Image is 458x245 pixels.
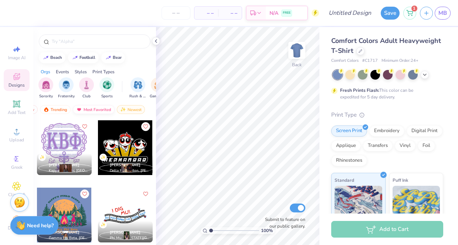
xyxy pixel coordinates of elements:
span: Add Text [8,110,26,115]
div: Print Type [331,111,443,119]
div: football [79,56,95,60]
span: 1 [411,6,417,11]
div: Orgs [41,68,50,75]
span: [PERSON_NAME] [49,230,79,235]
input: Try "Alpha" [51,38,146,45]
button: filter button [79,77,94,99]
span: Greek [11,164,23,170]
span: MB [438,9,447,17]
span: Club [82,94,91,99]
span: Delta Phi Epsilon, [PERSON_NAME][GEOGRAPHIC_DATA][US_STATE] [110,168,150,174]
input: – – [162,6,190,20]
div: bear [113,56,122,60]
button: filter button [38,77,53,99]
span: Puff Ink [393,176,408,184]
span: Standard [335,176,354,184]
div: Most Favorited [73,105,115,114]
img: trending.gif [43,107,49,112]
div: Styles [75,68,87,75]
div: Applique [331,140,361,151]
div: Screen Print [331,125,367,137]
span: Clipart & logos [4,192,30,204]
span: Minimum Order: 24 + [381,58,418,64]
button: Save [381,7,400,20]
label: Submit to feature on our public gallery. [261,216,305,229]
div: Foil [418,140,435,151]
img: Game Day Image [154,81,163,89]
span: 100 % [261,227,273,234]
img: Fraternity Image [62,81,70,89]
div: Digital Print [407,125,442,137]
span: Game Day [150,94,167,99]
span: Comfort Colors [331,58,359,64]
div: filter for Sorority [38,77,53,99]
div: This color can be expedited for 5 day delivery. [340,87,431,100]
div: Vinyl [395,140,415,151]
a: MB [435,7,451,20]
div: Events [56,68,69,75]
button: Like [141,122,150,131]
button: beach [39,52,65,63]
div: Trending [40,105,71,114]
div: Back [292,61,302,68]
span: – – [223,9,237,17]
img: Rush & Bid Image [134,81,142,89]
button: football [68,52,99,63]
span: Image AI [8,55,26,61]
img: most_fav.gif [76,107,82,112]
span: N/A [269,9,278,17]
img: Sports Image [103,81,111,89]
div: Newest [117,105,145,114]
span: # C1717 [362,58,378,64]
img: trend_line.gif [105,56,111,60]
button: bear [101,52,125,63]
button: filter button [99,77,114,99]
span: – – [199,9,214,17]
span: Rush & Bid [129,94,146,99]
span: Sports [101,94,113,99]
button: Like [141,189,150,198]
img: newest.gif [120,107,126,112]
span: [PERSON_NAME] [110,162,140,168]
span: Fraternity [58,94,75,99]
div: Rhinestones [331,155,367,166]
div: Print Types [92,68,115,75]
span: Phi Mu, [US_STATE][GEOGRAPHIC_DATA] [110,235,150,241]
span: Decorate [8,225,26,231]
button: filter button [58,77,75,99]
span: FREE [283,10,291,16]
button: Like [80,189,89,198]
div: filter for Game Day [150,77,167,99]
img: Back [289,43,304,58]
img: Club Image [82,81,91,89]
button: filter button [150,77,167,99]
button: Like [80,122,89,131]
span: Gamma Phi Beta, [GEOGRAPHIC_DATA][US_STATE] [49,235,89,241]
span: Kappa Beta Phi, [GEOGRAPHIC_DATA] [49,168,89,174]
span: [PERSON_NAME] [110,230,140,235]
div: beach [50,56,62,60]
img: Puff Ink [393,186,440,223]
img: trend_line.gif [43,56,49,60]
img: trend_line.gif [72,56,78,60]
div: Embroidery [369,125,404,137]
div: filter for Fraternity [58,77,75,99]
span: Sorority [39,94,53,99]
span: Upload [9,137,24,143]
input: Untitled Design [323,6,377,20]
span: Designs [9,82,25,88]
strong: Fresh Prints Flash: [340,87,379,93]
span: Comfort Colors Adult Heavyweight T-Shirt [331,36,441,55]
img: Sorority Image [42,81,50,89]
div: filter for Rush & Bid [129,77,146,99]
div: filter for Club [79,77,94,99]
strong: Need help? [27,222,54,229]
span: [PERSON_NAME] [49,162,79,168]
img: Standard [335,186,382,223]
div: Transfers [363,140,393,151]
button: filter button [129,77,146,99]
div: filter for Sports [99,77,114,99]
